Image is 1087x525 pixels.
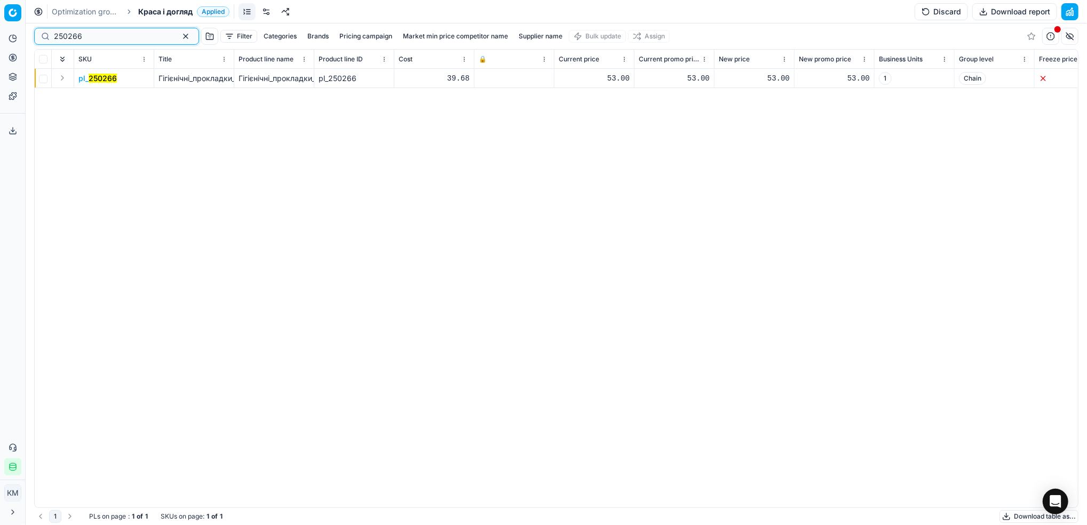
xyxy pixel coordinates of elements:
[56,71,69,84] button: Expand
[52,6,229,17] nav: breadcrumb
[303,30,333,43] button: Brands
[999,510,1078,523] button: Download table as...
[138,6,193,17] span: Краса і догляд
[719,55,750,63] span: New price
[89,512,148,521] div: :
[161,512,204,521] span: SKUs on page :
[959,72,986,85] span: Chain
[52,6,120,17] a: Optimization groups
[319,73,390,84] div: pl_250266
[1039,55,1077,63] span: Freeze price
[158,55,172,63] span: Title
[879,55,923,63] span: Business Units
[56,53,69,66] button: Expand all
[239,55,293,63] span: Product line name
[34,510,47,523] button: Go to previous page
[399,30,512,43] button: Market min price competitor name
[915,3,968,20] button: Discard
[559,55,599,63] span: Current price
[879,72,892,85] span: 1
[145,512,148,521] strong: 1
[89,74,117,83] mark: 250266
[211,512,218,521] strong: of
[78,55,92,63] span: SKU
[719,73,790,84] div: 53.00
[5,485,21,501] span: КM
[514,30,567,43] button: Supplier name
[64,510,76,523] button: Go to next page
[132,512,134,521] strong: 1
[207,512,209,521] strong: 1
[89,512,126,521] span: PLs on page
[197,6,229,17] span: Applied
[34,510,76,523] nav: pagination
[399,73,470,84] div: 39.68
[335,30,396,43] button: Pricing campaign
[972,3,1057,20] button: Download report
[138,6,229,17] span: Краса і доглядApplied
[78,73,117,84] span: pl_
[799,55,851,63] span: New promo price
[639,73,710,84] div: 53.00
[319,55,363,63] span: Product line ID
[569,30,626,43] button: Bulk update
[158,74,338,83] span: Гігієнічні_прокладки_Kotex_Ultra_Soft_Super_8_шт.
[220,512,223,521] strong: 1
[78,73,117,84] button: pl_250266
[49,510,61,523] button: 1
[559,73,630,84] div: 53.00
[628,30,670,43] button: Assign
[4,484,21,502] button: КM
[799,73,870,84] div: 53.00
[137,512,143,521] strong: of
[259,30,301,43] button: Categories
[639,55,699,63] span: Current promo price
[239,73,310,84] div: Гігієнічні_прокладки_Kotex_Ultra_Soft_Super_8_шт.
[54,31,171,42] input: Search by SKU or title
[1043,489,1068,514] div: Open Intercom Messenger
[959,55,994,63] span: Group level
[220,30,257,43] button: Filter
[399,55,412,63] span: Cost
[479,55,487,63] span: 🔒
